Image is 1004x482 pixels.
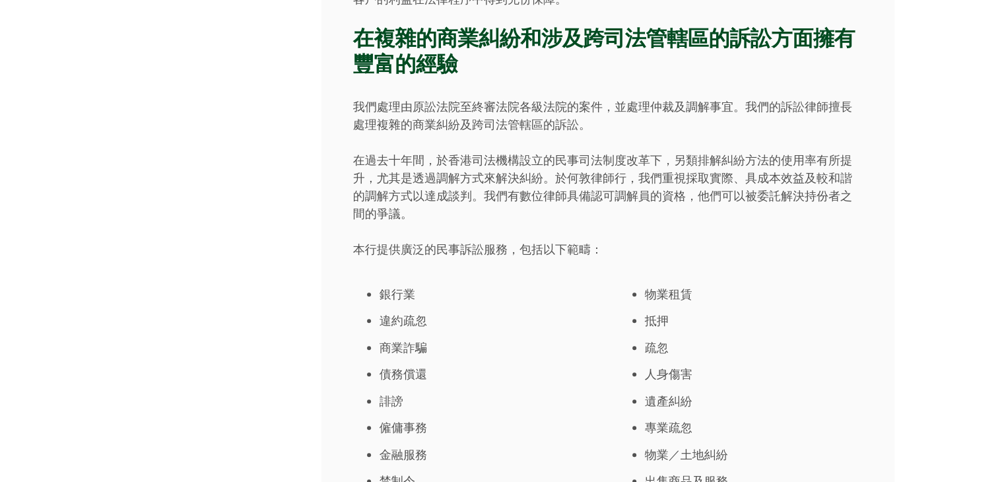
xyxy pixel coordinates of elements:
li: 違約疏忽 [380,312,597,329]
li: 物業／土地糾紛 [645,446,863,464]
li: 金融服務 [380,446,597,464]
p: 我們處理由原訟法院至終審法院各級法院的案件，並處理仲裁及調解事宜。我們的訴訟律師擅長處理複雜的商業糾紛及跨司法管轄區的訴訟。 [353,98,863,133]
li: 物業租賃 [645,285,863,303]
h3: 在複雜的商業糾紛和涉及跨司法管轄區的訴訟方面擁有豐富的經驗 [353,26,863,77]
li: 專業疏忽 [645,419,863,436]
li: 抵押 [645,312,863,329]
li: 疏忽 [645,339,863,357]
li: 誹謗 [380,392,597,410]
li: 僱傭事務 [380,419,597,436]
li: 銀行業 [380,285,597,303]
li: 人身傷害 [645,365,863,383]
li: 債務償還 [380,365,597,383]
li: 遺產糾紛 [645,392,863,410]
p: 在過去十年間，於香港司法機構設立的民事司法制度改革下，另類排解糾紛方法的使用率有所提升，尤其是透過調解方式來解決糾紛。於何敦律師行，我們重視採取實際、具成本效益及較和諧的調解方式以達成談判。我們... [353,151,863,223]
p: 本行提供廣泛的民事訴訟服務，包括以下範疇： [353,240,863,258]
li: 商業詐騙 [380,339,597,357]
